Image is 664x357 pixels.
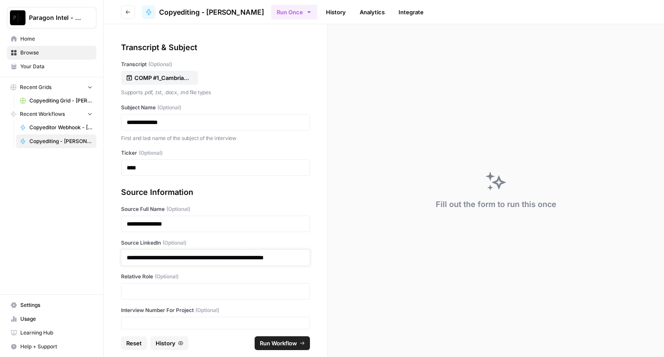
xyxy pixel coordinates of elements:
[20,49,93,57] span: Browse
[7,340,96,354] button: Help + Support
[7,81,96,94] button: Recent Grids
[20,35,93,43] span: Home
[121,239,310,247] label: Source LinkedIn
[7,46,96,60] a: Browse
[20,315,93,323] span: Usage
[354,5,390,19] a: Analytics
[7,60,96,73] a: Your Data
[121,336,147,350] button: Reset
[10,10,26,25] img: Paragon Intel - Copyediting Logo
[20,83,51,91] span: Recent Grids
[7,32,96,46] a: Home
[163,239,186,247] span: (Optional)
[155,273,179,280] span: (Optional)
[29,124,93,131] span: Copyeditor Webhook - [PERSON_NAME]
[159,7,264,17] span: Copyediting - [PERSON_NAME]
[121,186,310,198] div: Source Information
[255,336,310,350] button: Run Workflow
[16,121,96,134] a: Copyeditor Webhook - [PERSON_NAME]
[271,5,317,19] button: Run Once
[29,13,81,22] span: Paragon Intel - Copyediting
[121,88,310,97] p: Supports .pdf, .txt, .docx, .md file types
[260,339,297,347] span: Run Workflow
[150,336,188,350] button: History
[139,149,163,157] span: (Optional)
[148,61,172,68] span: (Optional)
[16,94,96,108] a: Copyediting Grid - [PERSON_NAME]
[166,205,190,213] span: (Optional)
[121,273,310,280] label: Relative Role
[20,301,93,309] span: Settings
[121,61,310,68] label: Transcript
[16,134,96,148] a: Copyediting - [PERSON_NAME]
[7,298,96,312] a: Settings
[121,71,198,85] button: COMP #1_Cambria_Raw Transcript.docx
[20,343,93,351] span: Help + Support
[20,63,93,70] span: Your Data
[29,137,93,145] span: Copyediting - [PERSON_NAME]
[134,73,190,82] p: COMP #1_Cambria_Raw Transcript.docx
[156,339,176,347] span: History
[7,312,96,326] a: Usage
[7,326,96,340] a: Learning Hub
[29,97,93,105] span: Copyediting Grid - [PERSON_NAME]
[7,7,96,29] button: Workspace: Paragon Intel - Copyediting
[321,5,351,19] a: History
[195,306,219,314] span: (Optional)
[121,149,310,157] label: Ticker
[121,205,310,213] label: Source Full Name
[20,110,65,118] span: Recent Workflows
[393,5,429,19] a: Integrate
[436,198,556,210] div: Fill out the form to run this once
[121,41,310,54] div: Transcript & Subject
[121,104,310,112] label: Subject Name
[126,339,142,347] span: Reset
[121,306,310,314] label: Interview Number For Project
[121,134,310,143] p: First and last name of the subject of the interview
[20,329,93,337] span: Learning Hub
[142,5,264,19] a: Copyediting - [PERSON_NAME]
[7,108,96,121] button: Recent Workflows
[157,104,181,112] span: (Optional)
